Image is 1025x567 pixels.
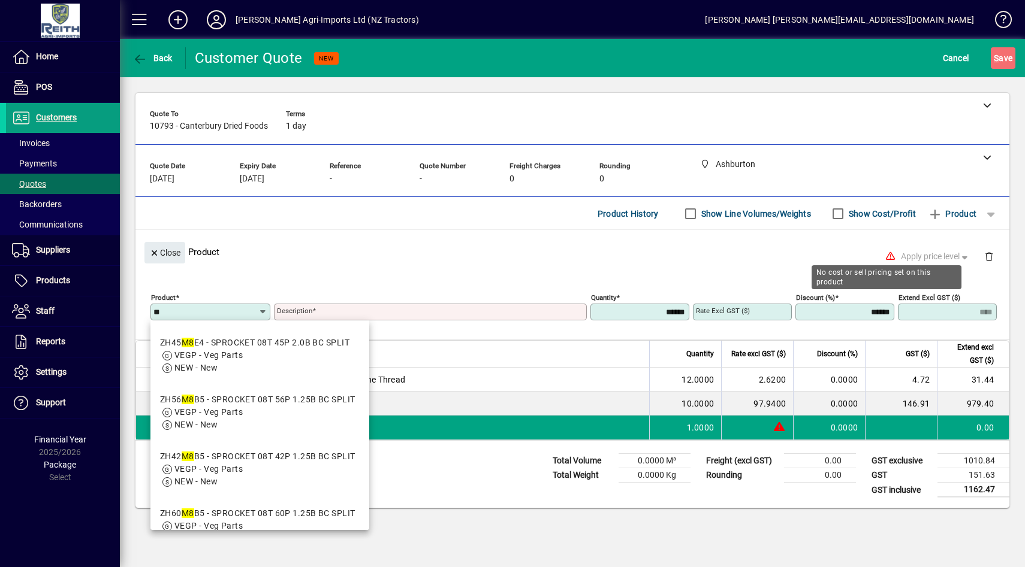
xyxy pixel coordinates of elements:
[141,247,188,257] app-page-header-button: Close
[150,122,268,131] span: 10793 - Canterbury Dried Foods
[687,422,715,433] span: 1.0000
[699,208,811,220] label: Show Line Volumes/Weights
[793,416,865,439] td: 0.0000
[330,174,332,184] span: -
[598,204,659,223] span: Product History
[149,243,180,263] span: Close
[866,454,937,468] td: GST exclusive
[943,48,969,68] span: Cancel
[994,53,999,63] span: S
[686,347,714,360] span: Quantity
[286,122,306,131] span: 1 day
[729,374,786,386] div: 2.6200
[144,242,185,263] button: Close
[784,454,856,468] td: 0.00
[151,293,176,302] mat-label: Product
[6,296,120,326] a: Staff
[159,9,197,31] button: Add
[6,327,120,357] a: Reports
[6,133,120,153] a: Invoices
[36,398,66,407] span: Support
[36,51,58,61] span: Home
[129,47,176,69] button: Back
[277,307,312,315] mat-label: Description
[150,498,369,554] mat-option: ZH60M8B5 - SPROCKET 08T 60P 1.25B BC SPLIT
[6,214,120,235] a: Communications
[700,454,784,468] td: Freight (excl GST)
[866,483,937,498] td: GST inclusive
[420,174,422,184] span: -
[36,113,77,122] span: Customers
[6,388,120,418] a: Support
[174,521,243,530] span: VEGP - Veg Parts
[12,179,46,189] span: Quotes
[817,347,858,360] span: Discount (%)
[197,9,236,31] button: Profile
[866,468,937,483] td: GST
[901,250,970,263] span: Apply price level
[937,454,1009,468] td: 1010.84
[120,47,186,69] app-page-header-button: Back
[812,265,961,289] div: No cost or sell pricing set on this product
[696,307,750,315] mat-label: Rate excl GST ($)
[593,203,664,225] button: Product History
[12,199,62,209] span: Backorders
[160,507,355,520] div: ZH60 B5 - SPROCKET 08T 60P 1.25B BC SPLIT
[36,306,55,316] span: Staff
[619,468,691,483] td: 0.0000 Kg
[182,508,194,518] em: M8
[619,454,691,468] td: 0.0000 M³
[34,435,86,444] span: Financial Year
[6,357,120,387] a: Settings
[937,416,1009,439] td: 0.00
[150,441,369,498] mat-option: ZH42M8B5 - SPROCKET 08T 42P 1.25B BC SPLIT
[36,275,70,285] span: Products
[12,220,83,229] span: Communications
[12,159,57,168] span: Payments
[36,82,52,92] span: POS
[991,47,1015,69] button: Save
[150,384,369,441] mat-option: ZH56M8B5 - SPROCKET 08T 56P 1.25B BC SPLIT
[174,363,218,372] span: NEW - New
[160,393,355,406] div: ZH56 B5 - SPROCKET 08T 56P 1.25B BC SPLIT
[547,454,619,468] td: Total Volume
[937,392,1009,416] td: 979.40
[6,72,120,102] a: POS
[160,336,349,349] div: ZH45 E4 - SPROCKET 08T 45P 2.0B BC SPLIT
[975,251,1003,262] app-page-header-button: Delete
[937,483,1009,498] td: 1162.47
[12,138,50,148] span: Invoices
[150,327,369,384] mat-option: ZH45M8E4 - SPROCKET 08T 45P 2.0B BC SPLIT
[899,293,960,302] mat-label: Extend excl GST ($)
[160,450,355,463] div: ZH42 B5 - SPROCKET 08T 42P 1.25B BC SPLIT
[793,368,865,392] td: 0.0000
[986,2,1010,41] a: Knowledge Base
[6,42,120,72] a: Home
[240,174,264,184] span: [DATE]
[700,468,784,483] td: Rounding
[591,293,616,302] mat-label: Quantity
[36,367,67,377] span: Settings
[36,336,65,346] span: Reports
[784,468,856,483] td: 0.00
[174,350,243,360] span: VEGP - Veg Parts
[865,368,937,392] td: 4.72
[36,245,70,254] span: Suppliers
[793,392,865,416] td: 0.0000
[846,208,916,220] label: Show Cost/Profit
[547,468,619,483] td: Total Weight
[729,398,786,410] div: 97.9400
[994,48,1012,68] span: ave
[174,477,218,486] span: NEW - New
[44,460,76,469] span: Package
[731,347,786,360] span: Rate excl GST ($)
[6,266,120,296] a: Products
[182,451,194,461] em: M8
[896,246,975,268] button: Apply price level
[319,54,334,62] span: NEW
[135,230,1009,274] div: Product
[975,242,1003,271] button: Delete
[599,174,604,184] span: 0
[174,464,243,474] span: VEGP - Veg Parts
[6,153,120,174] a: Payments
